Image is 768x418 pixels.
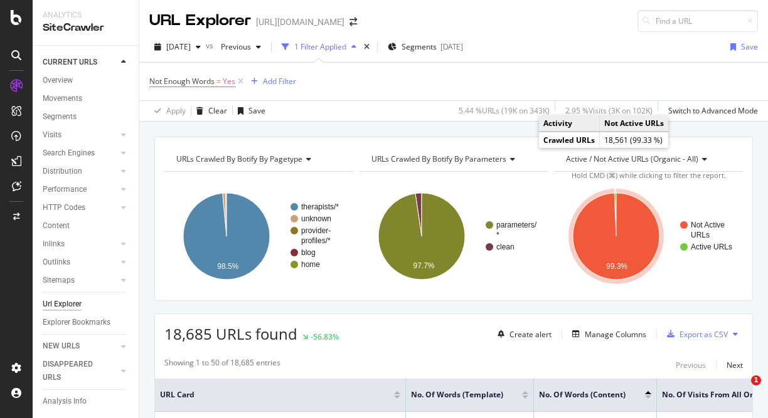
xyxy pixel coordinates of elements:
div: Url Explorer [43,298,82,311]
div: 2.95 % Visits ( 3K on 102K ) [565,105,653,116]
button: 1 Filter Applied [277,37,361,57]
a: Inlinks [43,238,117,251]
h4: URLs Crawled By Botify By pagetype [174,149,342,169]
a: Explorer Bookmarks [43,316,130,329]
span: No. of Words (Content) [539,389,626,400]
div: arrow-right-arrow-left [349,18,357,26]
a: DISAPPEARED URLS [43,358,117,384]
a: Visits [43,128,117,142]
svg: A chart. [554,182,743,291]
iframe: Intercom live chat [725,375,755,405]
td: 18,561 (99.33 %) [600,132,669,149]
button: Previous [676,357,706,372]
button: Manage Columns [567,327,646,342]
svg: A chart. [164,182,353,291]
div: SiteCrawler [43,21,129,35]
span: Hold CMD (⌘) while clicking to filter the report. [572,170,726,180]
button: Switch to Advanced Mode [663,101,758,121]
div: Distribution [43,165,82,178]
a: Overview [43,74,130,87]
div: Visits [43,128,61,142]
div: Apply [166,105,186,116]
button: Segments[DATE] [383,37,468,57]
td: Activity [539,115,600,132]
text: blog [301,248,316,257]
span: = [216,76,221,86]
button: Add Filter [246,74,296,89]
input: Find a URL [637,10,758,32]
svg: A chart. [360,182,548,291]
h4: URLs Crawled By Botify By parameters [369,149,537,169]
span: 18,685 URLs found [164,323,297,344]
div: 5.44 % URLs ( 19K on 343K ) [459,105,550,116]
div: Clear [208,105,227,116]
div: Inlinks [43,238,65,251]
div: Add Filter [263,76,296,86]
button: Save [725,37,758,57]
text: clean [496,243,515,251]
div: HTTP Codes [43,201,85,214]
div: Segments [43,110,77,123]
div: Analytics [43,10,129,21]
div: Search Engines [43,147,95,160]
a: Performance [43,183,117,196]
a: Analysis Info [43,395,130,408]
text: 98.5% [217,262,238,271]
a: Search Engines [43,147,117,160]
td: Not Active URLs [600,115,669,132]
div: Overview [43,74,73,87]
div: Content [43,219,70,233]
text: profiles/* [301,236,331,245]
a: Segments [43,110,130,123]
button: Create alert [493,324,552,344]
span: URLs Crawled By Botify By parameters [371,154,506,164]
div: Switch to Advanced Mode [668,105,758,116]
span: 1 [751,375,761,385]
div: -56.83% [311,332,339,342]
button: Save [233,101,265,121]
a: Content [43,219,130,233]
span: Yes [223,73,235,90]
text: parameters/ [496,221,537,229]
div: [DATE] [440,41,463,52]
a: Distribution [43,165,117,178]
div: times [361,41,372,53]
a: HTTP Codes [43,201,117,214]
div: CURRENT URLS [43,56,97,69]
td: Crawled URLs [539,132,600,149]
div: Save [741,41,758,52]
div: URL Explorer [149,10,251,31]
div: DISAPPEARED URLS [43,358,106,384]
div: Explorer Bookmarks [43,316,110,329]
div: NEW URLS [43,340,80,353]
div: Outlinks [43,256,70,269]
h4: Active / Not Active URLs [563,149,732,169]
button: Next [727,357,743,372]
span: Not Enough Words [149,76,215,86]
button: [DATE] [149,37,206,57]
div: 1 Filter Applied [294,41,346,52]
div: Save [248,105,265,116]
div: Manage Columns [585,329,646,340]
a: Outlinks [43,256,117,269]
div: Sitemaps [43,274,75,287]
div: Showing 1 to 50 of 18,685 entries [164,357,280,372]
button: Previous [216,37,266,57]
button: Export as CSV [662,324,728,344]
div: Create alert [509,329,552,340]
span: Previous [216,41,251,52]
div: Previous [676,360,706,370]
text: unknown [301,214,331,223]
div: Performance [43,183,87,196]
div: Analysis Info [43,395,87,408]
a: CURRENT URLS [43,56,117,69]
text: 97.7% [413,261,434,270]
text: provider- [301,226,331,235]
button: Clear [191,101,227,121]
text: Active URLs [691,243,732,251]
a: Sitemaps [43,274,117,287]
text: 99.3% [606,262,627,271]
div: [URL][DOMAIN_NAME] [256,16,344,28]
